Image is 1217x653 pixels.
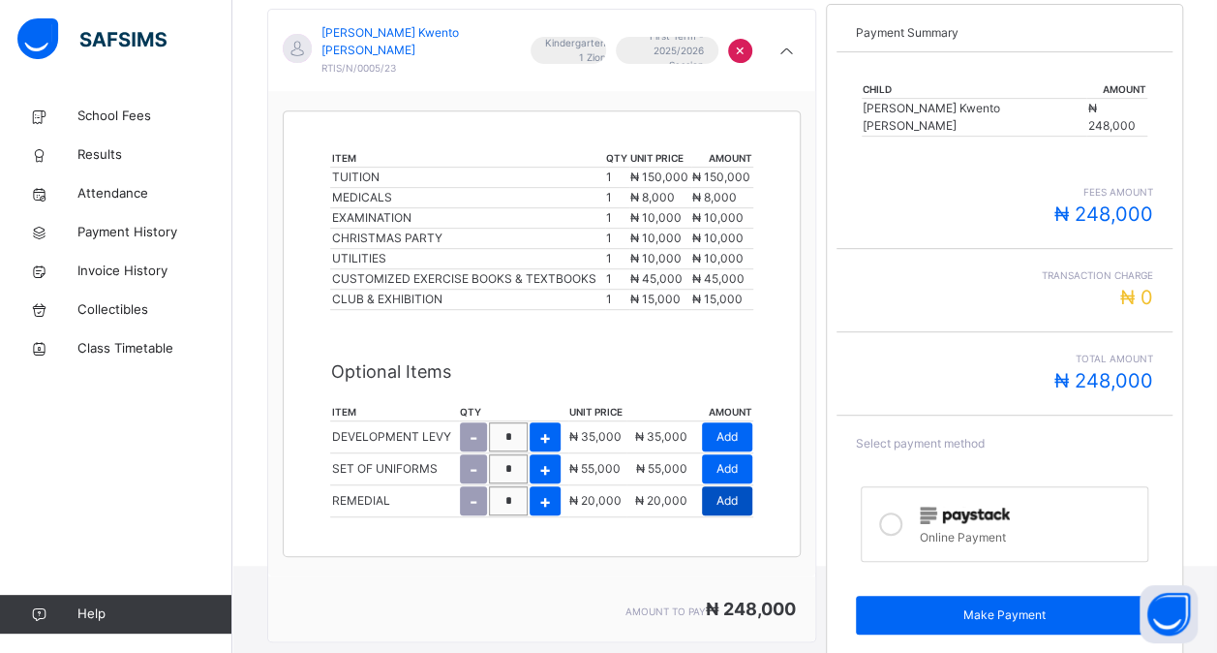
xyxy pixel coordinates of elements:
[862,99,1087,137] td: [PERSON_NAME] Kwento [PERSON_NAME]
[539,456,551,482] span: +
[1140,585,1198,643] button: Open asap
[77,262,232,281] span: Invoice History
[331,428,450,446] p: DEVELOPMENT LEVY
[605,208,629,229] td: 1
[630,190,675,204] span: ₦ 8,000
[630,210,682,225] span: ₦ 10,000
[605,249,629,269] td: 1
[626,404,753,421] th: amount
[330,229,604,249] td: CHRISTMAS PARTY
[692,271,745,286] span: ₦ 45,000
[605,168,629,188] td: 1
[630,29,705,73] span: First Term - 2025/2026 Session
[330,290,604,310] td: CLUB & EXHIBITION
[1120,286,1153,309] span: ₦ 0
[1086,81,1146,99] th: Amount
[625,606,706,617] span: amount to pay
[856,436,985,451] span: Select payment method
[862,81,1087,99] th: Child
[77,605,231,624] span: Help
[692,190,737,204] span: ₦ 8,000
[629,150,691,168] th: unit price
[321,24,511,59] span: [PERSON_NAME] Kwento [PERSON_NAME]
[545,36,606,65] span: Kindergarten 1 Zion
[870,606,1139,624] span: Make Payment
[77,184,232,203] span: Attendance
[692,210,744,225] span: ₦ 10,000
[330,404,459,421] th: item
[77,107,232,126] span: School Fees
[605,150,629,168] th: qty
[459,404,567,421] th: qty
[856,24,1153,42] p: Payment Summary
[330,168,604,188] td: TUITION
[716,492,738,510] span: Add
[856,268,1153,283] span: Transaction charge
[605,290,629,310] td: 1
[330,358,752,385] p: Optional Items
[856,185,1153,200] span: fees amount
[77,145,232,165] span: Results
[17,18,167,59] img: safsims
[331,460,437,478] p: SET OF UNIFORMS
[330,150,604,168] th: item
[569,429,622,444] span: ₦ 35,000
[706,599,796,619] span: ₦ 248,000
[636,461,687,476] span: ₦ 55,000
[77,300,232,320] span: Collectibles
[735,38,745,61] span: ×
[1054,202,1153,226] span: ₦ 248,000
[920,507,1010,524] img: paystack.0b99254114f7d5403c0525f3550acd03.svg
[692,292,743,306] span: ₦ 15,000
[539,424,551,451] span: +
[605,229,629,249] td: 1
[630,271,683,286] span: ₦ 45,000
[630,251,682,265] span: ₦ 10,000
[716,460,738,478] span: Add
[635,493,687,508] span: ₦ 20,000
[630,170,688,184] span: ₦ 150,000
[1087,101,1135,133] span: ₦ 248,000
[77,223,232,242] span: Payment History
[856,352,1153,366] span: Total Amount
[692,251,744,265] span: ₦ 10,000
[1054,369,1153,392] span: ₦ 248,000
[692,170,750,184] span: ₦ 150,000
[716,428,738,446] span: Add
[470,456,477,482] span: -
[470,424,477,451] span: -
[568,404,626,421] th: unit price
[630,231,682,245] span: ₦ 10,000
[77,339,232,358] span: Class Timetable
[635,429,687,444] span: ₦ 35,000
[920,524,1138,546] div: Online Payment
[569,493,622,508] span: ₦ 20,000
[330,249,604,269] td: UTILITIES
[321,62,396,74] span: RTIS/N/0005/23
[267,9,816,642] div: [object Object]
[605,269,629,290] td: 1
[539,488,551,514] span: +
[330,188,604,208] td: MEDICALS
[630,292,681,306] span: ₦ 15,000
[330,269,604,290] td: CUSTOMIZED EXERCISE BOOKS & TEXTBOOKS
[692,231,744,245] span: ₦ 10,000
[605,188,629,208] td: 1
[470,488,477,514] span: -
[331,492,389,510] p: REMEDIAL
[775,40,798,65] i: arrow
[330,208,604,229] td: EXAMINATION
[691,150,753,168] th: amount
[569,461,621,476] span: ₦ 55,000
